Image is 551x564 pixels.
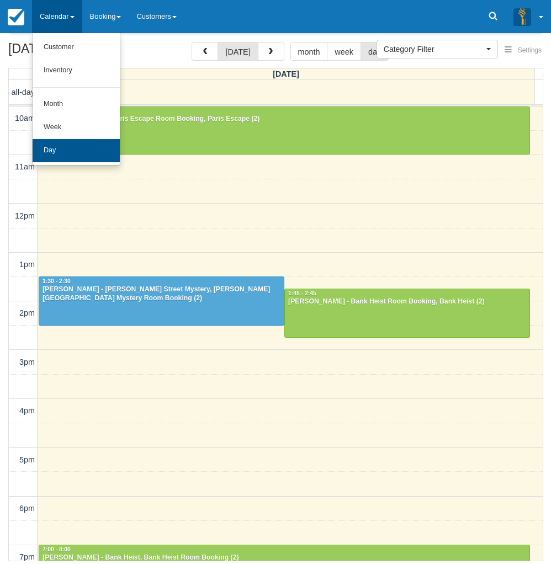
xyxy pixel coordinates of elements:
button: week [327,42,361,61]
div: [PERSON_NAME] - Bank Heist, Bank Heist Room Booking (2) [42,554,527,562]
span: 1:45 - 2:45 [288,290,316,296]
span: all-day [12,88,35,97]
span: 11am [15,162,35,171]
span: 2pm [19,308,35,317]
span: Settings [518,46,542,54]
h2: [DATE] [8,42,148,62]
span: 10am [15,114,35,123]
span: 7pm [19,552,35,561]
a: Day [33,139,120,162]
img: A3 [513,8,531,25]
span: [DATE] [273,70,299,78]
ul: Calendar [32,33,120,166]
span: 12pm [15,211,35,220]
a: Month [33,93,120,116]
button: Settings [498,42,548,58]
div: [PERSON_NAME] - Paris Escape Room Booking, Paris Escape (2) [42,115,527,124]
a: 1:45 - 2:45[PERSON_NAME] - Bank Heist Room Booking, Bank Heist (2) [284,289,530,337]
span: 5pm [19,455,35,464]
div: [PERSON_NAME] - Bank Heist Room Booking, Bank Heist (2) [288,297,527,306]
span: 4pm [19,406,35,415]
button: Category Filter [377,40,498,58]
div: [PERSON_NAME] - [PERSON_NAME] Street Mystery, [PERSON_NAME][GEOGRAPHIC_DATA] Mystery Room Booking... [42,285,281,303]
a: Week [33,116,120,139]
a: 10:00 - 11:00[PERSON_NAME] - Paris Escape Room Booking, Paris Escape (2) [39,107,530,155]
span: 6pm [19,504,35,513]
button: month [290,42,328,61]
a: Customer [33,36,120,59]
img: checkfront-main-nav-mini-logo.png [8,9,24,25]
span: 3pm [19,358,35,366]
button: [DATE] [218,42,258,61]
button: day [361,42,389,61]
a: 1:30 - 2:30[PERSON_NAME] - [PERSON_NAME] Street Mystery, [PERSON_NAME][GEOGRAPHIC_DATA] Mystery R... [39,276,284,325]
a: Inventory [33,59,120,82]
span: 7:00 - 8:00 [43,546,71,552]
span: 1pm [19,260,35,269]
span: 1:30 - 2:30 [43,278,71,284]
span: Category Filter [384,44,484,55]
